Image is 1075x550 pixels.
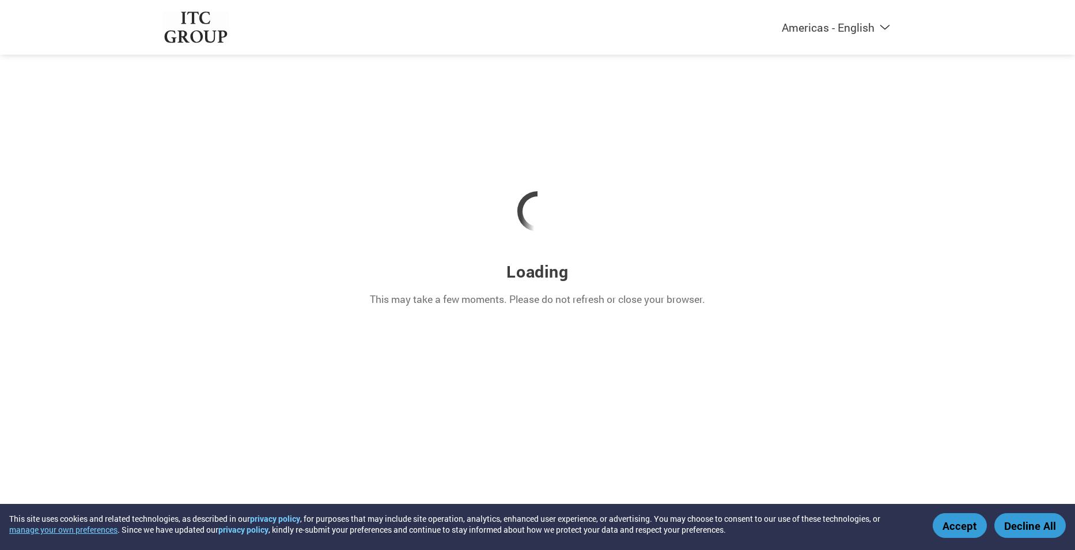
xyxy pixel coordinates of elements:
p: This may take a few moments. Please do not refresh or close your browser. [370,292,705,307]
img: ITC Group [163,12,229,43]
h3: Loading [506,260,568,282]
button: Decline All [994,513,1066,538]
button: Accept [933,513,987,538]
a: privacy policy [218,524,268,535]
div: This site uses cookies and related technologies, as described in our , for purposes that may incl... [9,513,916,535]
a: privacy policy [250,513,300,524]
button: manage your own preferences [9,524,118,535]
